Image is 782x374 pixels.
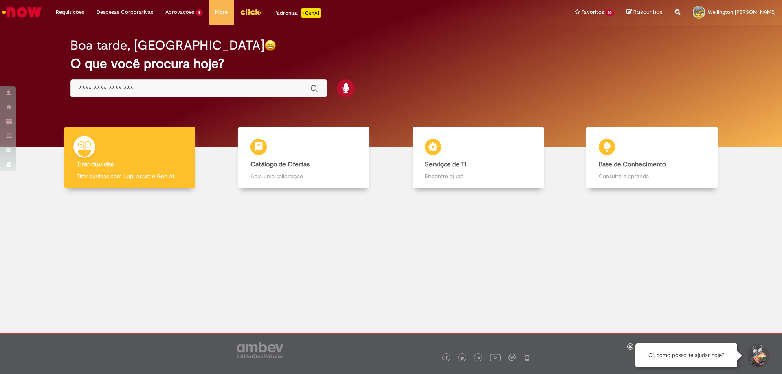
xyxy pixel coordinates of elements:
b: Tirar dúvidas [77,160,114,168]
b: Catálogo de Ofertas [250,160,310,168]
p: Consulte e aprenda [599,172,705,180]
span: Requisições [56,8,84,16]
img: logo_footer_workplace.png [508,354,516,361]
span: More [215,8,228,16]
span: Despesas Corporativas [97,8,153,16]
a: Catálogo de Ofertas Abra uma solicitação [217,127,391,189]
a: Rascunhos [626,9,663,16]
img: click_logo_yellow_360x200.png [240,6,262,18]
img: logo_footer_ambev_rotulo_gray.png [237,342,283,358]
img: logo_footer_youtube.png [490,352,501,363]
a: Base de Conhecimento Consulte e aprenda [565,127,740,189]
img: happy-face.png [264,39,276,51]
span: 10 [606,9,614,16]
b: Base de Conhecimento [599,160,666,168]
span: Favoritos [582,8,604,16]
img: logo_footer_twitter.png [460,356,464,360]
img: logo_footer_facebook.png [444,356,448,360]
span: 5 [196,9,203,16]
span: Aprovações [165,8,194,16]
img: logo_footer_naosei.png [523,354,531,361]
h2: Boa tarde, [GEOGRAPHIC_DATA] [70,38,264,52]
p: Tirar dúvidas com Lupi Assist e Gen Ai [77,172,183,180]
a: Serviços de TI Encontre ajuda [391,127,565,189]
span: Wellington [PERSON_NAME] [708,9,776,15]
a: Tirar dúvidas Tirar dúvidas com Lupi Assist e Gen Ai [43,127,217,189]
img: ServiceNow [1,4,43,20]
h2: O que você procura hoje? [70,57,712,71]
p: +GenAi [301,8,321,18]
img: logo_footer_linkedin.png [477,356,481,361]
p: Encontre ajuda [425,172,532,180]
button: Iniciar Conversa de Suporte [745,343,770,368]
p: Abra uma solicitação [250,172,357,180]
div: Padroniza [274,8,321,18]
div: Oi, como posso te ajudar hoje? [635,343,737,367]
span: Rascunhos [633,8,663,16]
b: Serviços de TI [425,160,466,168]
